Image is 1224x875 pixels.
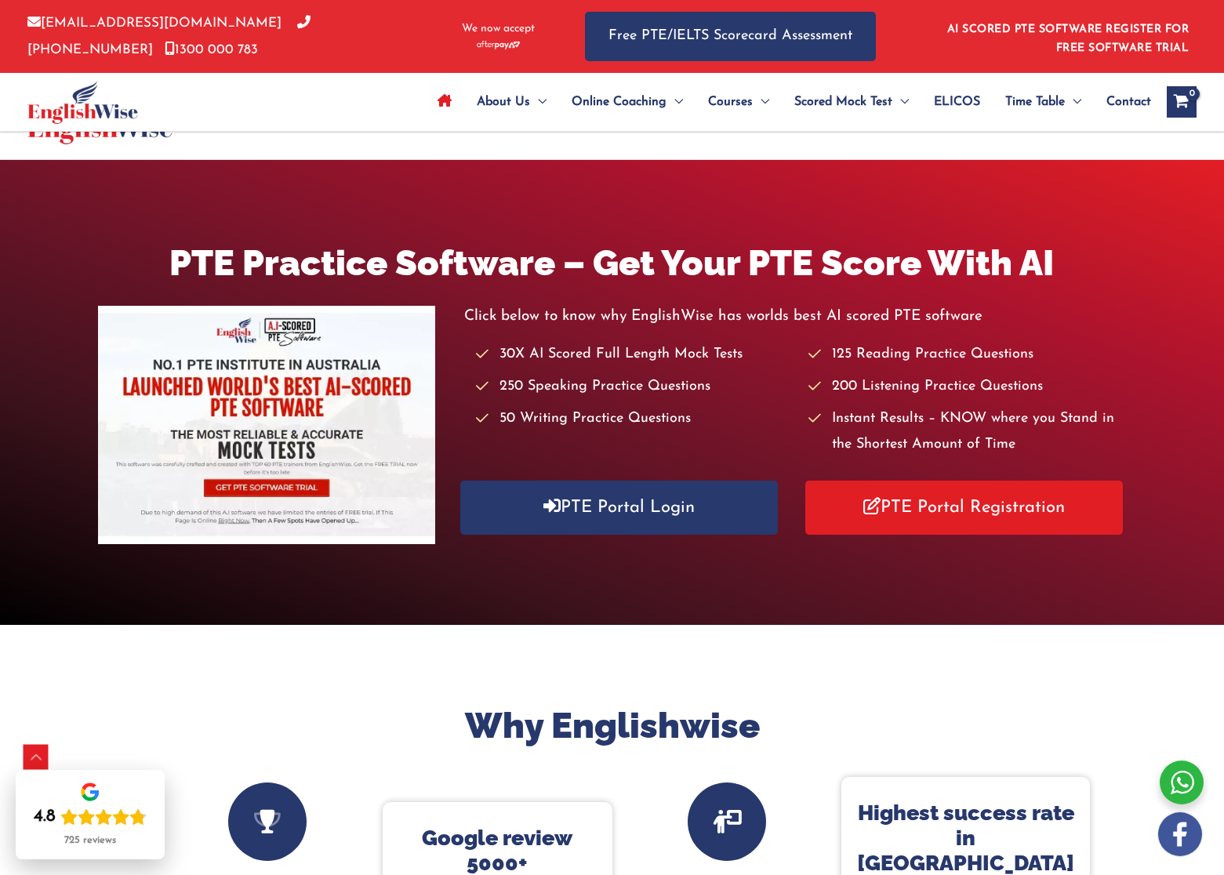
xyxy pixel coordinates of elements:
[808,374,1126,400] li: 200 Listening Practice Questions
[464,303,1126,329] p: Click below to know why EnglishWise has worlds best AI scored PTE software
[34,806,56,828] div: 4.8
[1094,74,1151,129] a: Contact
[572,74,666,129] span: Online Coaching
[477,41,520,49] img: Afterpay-Logo
[934,74,980,129] span: ELICOS
[947,24,1189,54] a: AI SCORED PTE SOFTWARE REGISTER FOR FREE SOFTWARE TRIAL
[425,74,1151,129] nav: Site Navigation: Main Menu
[64,834,116,847] div: 725 reviews
[585,12,876,61] a: Free PTE/IELTS Scorecard Assessment
[805,481,1123,535] a: PTE Portal Registration
[1167,86,1197,118] a: View Shopping Cart, empty
[98,306,435,544] img: pte-institute-main
[34,806,147,828] div: Rating: 4.8 out of 5
[27,81,138,124] img: cropped-ew-logo
[782,74,921,129] a: Scored Mock TestMenu Toggle
[98,238,1126,288] h1: PTE Practice Software – Get Your PTE Score With AI
[460,481,778,535] a: PTE Portal Login
[753,74,769,129] span: Menu Toggle
[462,21,535,37] span: We now accept
[1106,74,1151,129] span: Contact
[476,374,794,400] li: 250 Speaking Practice Questions
[1005,74,1065,129] span: Time Table
[142,703,1083,750] h2: Why Englishwise
[1065,74,1081,129] span: Menu Toggle
[165,43,258,56] a: 1300 000 783
[808,342,1126,368] li: 125 Reading Practice Questions
[696,74,782,129] a: CoursesMenu Toggle
[892,74,909,129] span: Menu Toggle
[530,74,547,129] span: Menu Toggle
[27,16,281,30] a: [EMAIL_ADDRESS][DOMAIN_NAME]
[921,74,993,129] a: ELICOS
[794,74,892,129] span: Scored Mock Test
[938,11,1197,62] aside: Header Widget 1
[808,406,1126,459] li: Instant Results – KNOW where you Stand in the Shortest Amount of Time
[708,74,753,129] span: Courses
[464,74,559,129] a: About UsMenu Toggle
[27,16,311,56] a: [PHONE_NUMBER]
[666,74,683,129] span: Menu Toggle
[476,406,794,432] li: 50 Writing Practice Questions
[559,74,696,129] a: Online CoachingMenu Toggle
[1158,812,1202,856] img: white-facebook.png
[477,74,530,129] span: About Us
[993,74,1094,129] a: Time TableMenu Toggle
[476,342,794,368] li: 30X AI Scored Full Length Mock Tests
